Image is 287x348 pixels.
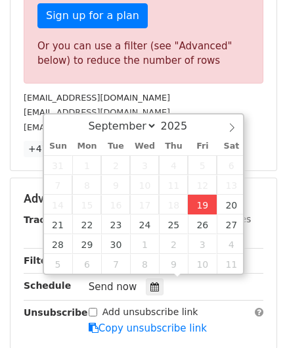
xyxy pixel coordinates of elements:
span: October 9, 2025 [159,254,188,274]
span: Wed [130,142,159,151]
span: September 21, 2025 [44,214,73,234]
span: September 19, 2025 [188,195,217,214]
a: Sign up for a plan [37,3,148,28]
span: September 9, 2025 [101,175,130,195]
span: September 15, 2025 [72,195,101,214]
small: [EMAIL_ADDRESS][DOMAIN_NAME] [24,107,170,117]
strong: Tracking [24,214,68,225]
span: Sun [44,142,73,151]
span: Thu [159,142,188,151]
small: [EMAIL_ADDRESS][DOMAIN_NAME] [24,122,170,132]
span: Mon [72,142,101,151]
label: Add unsubscribe link [102,305,198,319]
span: September 18, 2025 [159,195,188,214]
span: October 7, 2025 [101,254,130,274]
a: +47 more [24,141,79,157]
span: September 24, 2025 [130,214,159,234]
span: September 13, 2025 [217,175,246,195]
span: October 2, 2025 [159,234,188,254]
span: Sat [217,142,246,151]
span: October 5, 2025 [44,254,73,274]
span: September 7, 2025 [44,175,73,195]
span: September 1, 2025 [72,155,101,175]
div: Or you can use a filter (see "Advanced" below) to reduce the number of rows [37,39,250,68]
span: September 8, 2025 [72,175,101,195]
span: September 20, 2025 [217,195,246,214]
span: October 3, 2025 [188,234,217,254]
input: Year [157,120,204,132]
span: September 22, 2025 [72,214,101,234]
span: September 17, 2025 [130,195,159,214]
span: September 11, 2025 [159,175,188,195]
span: September 26, 2025 [188,214,217,234]
span: September 2, 2025 [101,155,130,175]
span: Send now [89,281,137,293]
strong: Schedule [24,280,71,291]
span: September 14, 2025 [44,195,73,214]
h5: Advanced [24,191,263,206]
strong: Unsubscribe [24,307,88,318]
span: October 8, 2025 [130,254,159,274]
a: Copy unsubscribe link [89,322,207,334]
span: October 1, 2025 [130,234,159,254]
span: September 27, 2025 [217,214,246,234]
span: September 4, 2025 [159,155,188,175]
span: September 16, 2025 [101,195,130,214]
small: [EMAIL_ADDRESS][DOMAIN_NAME] [24,93,170,103]
span: Fri [188,142,217,151]
strong: Filters [24,255,57,266]
span: October 11, 2025 [217,254,246,274]
span: October 10, 2025 [188,254,217,274]
span: September 28, 2025 [44,234,73,254]
span: September 30, 2025 [101,234,130,254]
span: September 23, 2025 [101,214,130,234]
span: September 3, 2025 [130,155,159,175]
span: October 6, 2025 [72,254,101,274]
span: October 4, 2025 [217,234,246,254]
span: September 29, 2025 [72,234,101,254]
span: September 10, 2025 [130,175,159,195]
span: September 5, 2025 [188,155,217,175]
span: August 31, 2025 [44,155,73,175]
span: September 25, 2025 [159,214,188,234]
span: September 12, 2025 [188,175,217,195]
span: Tue [101,142,130,151]
span: September 6, 2025 [217,155,246,175]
